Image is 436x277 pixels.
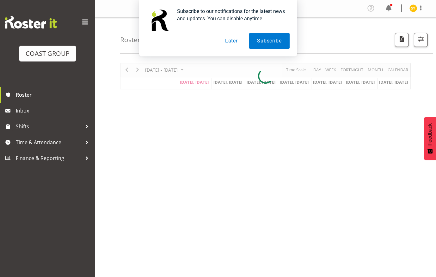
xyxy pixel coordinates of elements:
span: Finance & Reporting [16,153,82,163]
span: Roster [16,90,92,100]
div: Subscribe to our notifications for the latest news and updates. You can disable anytime. [172,8,290,22]
button: Later [217,33,246,49]
span: Shifts [16,122,82,131]
button: Feedback - Show survey [424,117,436,160]
button: Subscribe [249,33,289,49]
span: Inbox [16,106,92,115]
span: Time & Attendance [16,138,82,147]
img: notification icon [147,8,172,33]
span: Feedback [427,123,433,145]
